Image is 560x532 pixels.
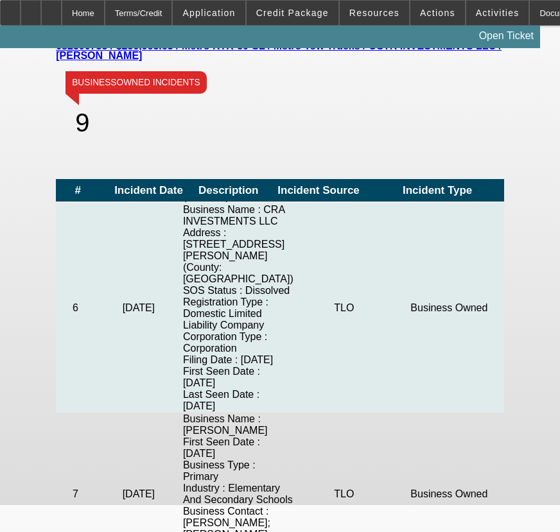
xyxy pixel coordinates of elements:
[247,1,338,25] button: Credit Package
[259,179,378,202] th: Incident Source
[466,1,529,25] button: Activities
[410,1,465,25] button: Actions
[340,1,409,25] button: Resources
[349,8,399,18] span: Resources
[56,41,504,60] a: 082500735 / $256,965.63 / Metro RTR-50-SL / Metro Tow Trucks / OSTR INVESTMENTS LLC / [PERSON_NAME]
[474,25,539,47] a: Open Ticket
[56,179,100,202] th: #
[378,179,497,202] th: Incident Type
[182,203,294,413] td: Business Name : CRA INVESTMENTS LLC Address : [STREET_ADDRESS][PERSON_NAME] (County: [GEOGRAPHIC_...
[182,8,235,18] span: Application
[394,203,504,413] td: Business Owned
[56,203,95,413] td: 6
[66,71,206,94] a: BUSINESSOWNED INCIDENTS
[173,1,245,25] button: Application
[294,203,394,413] td: TLO
[95,203,182,413] td: [DATE]
[256,8,329,18] span: Credit Package
[476,8,520,18] span: Activities
[420,8,455,18] span: Actions
[56,108,504,157] div: 9
[198,179,259,202] th: Description
[100,179,198,202] th: Incident Date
